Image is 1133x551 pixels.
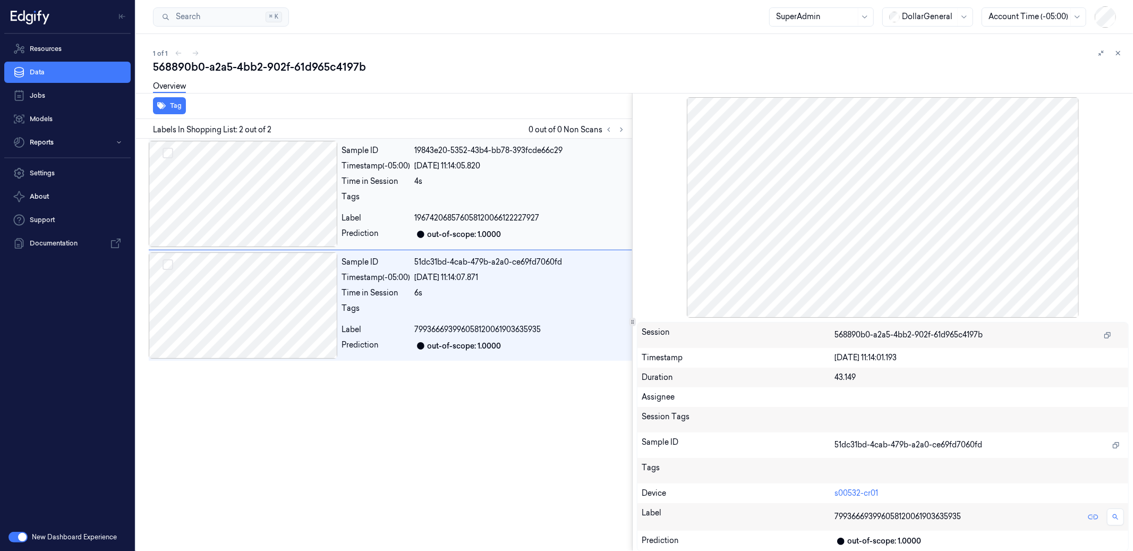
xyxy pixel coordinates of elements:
div: Sample ID [642,437,834,454]
a: Settings [4,163,131,184]
div: Label [642,507,834,527]
button: Select row [163,148,173,158]
a: Models [4,108,131,130]
div: [DATE] 11:14:07.871 [414,272,628,283]
div: 568890b0-a2a5-4bb2-902f-61d965c4197b [153,60,1125,74]
span: Labels In Shopping List: 2 out of 2 [153,124,271,135]
span: Search [172,11,200,22]
div: Label [342,213,410,224]
a: Support [4,209,131,231]
div: out-of-scope: 1.0000 [847,536,921,547]
div: Session [642,327,834,344]
div: Time in Session [342,287,410,299]
div: Duration [642,372,834,383]
div: out-of-scope: 1.0000 [427,341,501,352]
button: Search⌘K [153,7,289,27]
a: Overview [153,81,186,93]
div: Session Tags [642,411,834,428]
div: Assignee [642,392,1124,403]
a: Data [4,62,131,83]
div: Sample ID [342,145,410,156]
span: 51dc31bd-4cab-479b-a2a0-ce69fd7060fd [834,439,982,451]
a: s00532-cr01 [834,488,878,498]
span: 1 of 1 [153,49,168,58]
button: About [4,186,131,207]
span: 799366693996058120061903635935 [414,324,541,335]
span: 568890b0-a2a5-4bb2-902f-61d965c4197b [834,329,983,341]
div: Label [342,324,410,335]
a: Documentation [4,233,131,254]
a: Resources [4,38,131,60]
span: 0 out of 0 Non Scans [529,123,628,136]
div: Tags [342,303,410,320]
div: [DATE] 11:14:01.193 [834,352,1124,363]
div: [DATE] 11:14:05.820 [414,160,628,172]
div: 19843e20-5352-43b4-bb78-393fcde66c29 [414,145,628,156]
div: out-of-scope: 1.0000 [427,229,501,240]
div: Device [642,488,834,499]
div: Time in Session [342,176,410,187]
div: Tags [642,462,834,479]
div: Prediction [342,340,410,352]
button: Reports [4,132,131,153]
div: Timestamp (-05:00) [342,160,410,172]
div: 51dc31bd-4cab-479b-a2a0-ce69fd7060fd [414,257,628,268]
span: 799366693996058120061903635935 [834,511,961,522]
div: Prediction [342,228,410,241]
div: 6s [414,287,628,299]
button: Toggle Navigation [114,8,131,25]
button: Tag [153,97,186,114]
button: Select row [163,259,173,270]
div: 43.149 [834,372,1124,383]
div: Tags [342,191,410,208]
a: Jobs [4,85,131,106]
div: Timestamp [642,352,834,363]
span: 196742068576058120066122227927 [414,213,539,224]
div: Timestamp (-05:00) [342,272,410,283]
div: 4s [414,176,628,187]
div: Prediction [642,535,834,548]
div: Sample ID [342,257,410,268]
